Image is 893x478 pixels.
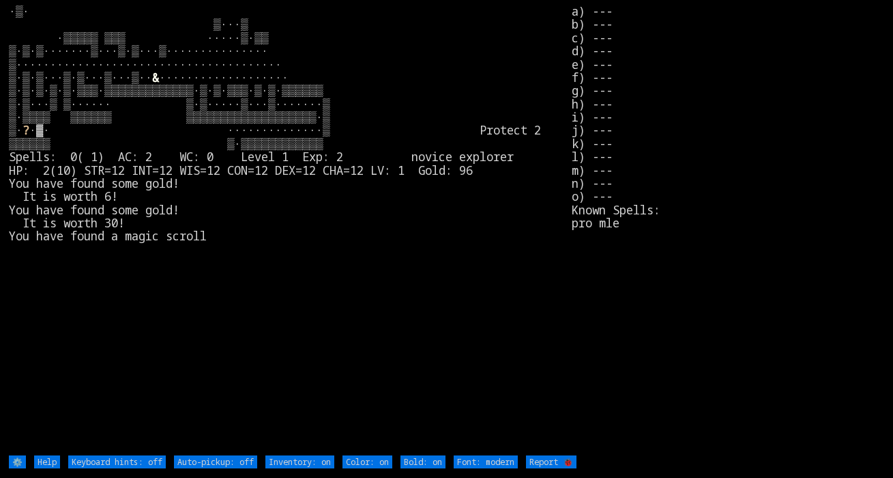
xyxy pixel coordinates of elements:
[68,455,166,468] input: Keyboard hints: off
[342,455,392,468] input: Color: on
[454,455,518,468] input: Font: modern
[34,455,60,468] input: Help
[400,455,445,468] input: Bold: on
[174,455,257,468] input: Auto-pickup: off
[9,5,572,454] larn: ·▒· ▒···▒ ·▒▒▒▒▒ ▒▒▒ ·····▒·▒▒ ▒·▒·▒·······▒···▒·▒···▒··············· ▒··························...
[265,455,334,468] input: Inventory: on
[152,70,159,85] font: &
[526,455,576,468] input: Report 🐞
[23,122,29,138] font: ?
[9,455,26,468] input: ⚙️
[572,5,884,454] stats: a) --- b) --- c) --- d) --- e) --- f) --- g) --- h) --- i) --- j) --- k) --- l) --- m) --- n) ---...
